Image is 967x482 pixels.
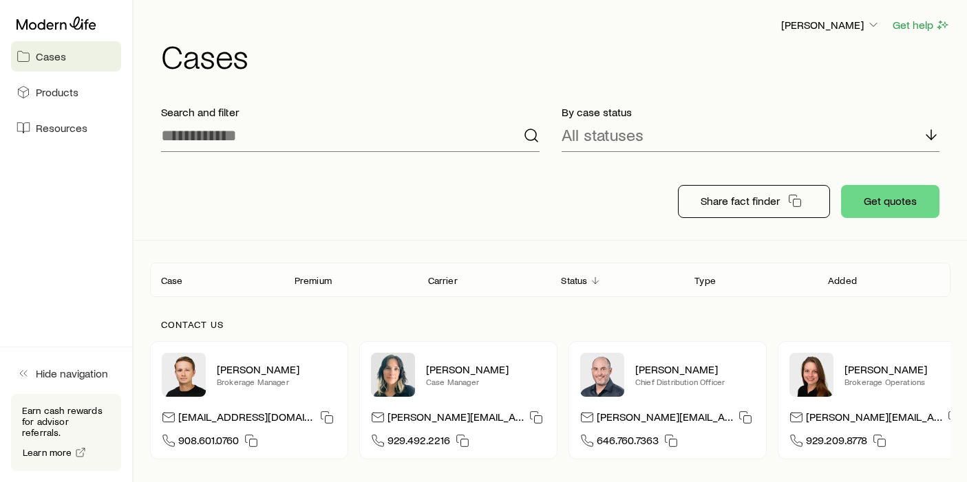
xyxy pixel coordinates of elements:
img: Rich Loeffler [162,353,206,397]
span: 929.492.2216 [387,433,450,452]
button: Get quotes [841,185,939,218]
p: Status [561,275,587,286]
p: [EMAIL_ADDRESS][DOMAIN_NAME] [178,410,315,428]
p: [PERSON_NAME] [426,362,546,376]
p: Brokerage Operations [844,376,964,387]
button: Get help [892,17,950,33]
p: By case status [562,105,940,119]
p: Case [161,275,183,286]
span: 908.601.0760 [178,433,239,452]
button: Hide navigation [11,358,121,388]
p: Brokerage Manager [217,376,337,387]
span: Products [36,85,78,99]
span: Resources [36,121,87,135]
div: Client cases [150,263,950,297]
a: Resources [11,113,121,143]
p: Case Manager [426,376,546,387]
p: [PERSON_NAME] [635,362,755,376]
a: Products [11,77,121,107]
a: Cases [11,41,121,72]
p: Type [694,275,716,286]
p: [PERSON_NAME][EMAIL_ADDRESS][DOMAIN_NAME] [387,410,524,428]
button: Share fact finder [678,185,830,218]
p: [PERSON_NAME][EMAIL_ADDRESS][DOMAIN_NAME] [597,410,733,428]
p: [PERSON_NAME][EMAIL_ADDRESS][DOMAIN_NAME] [806,410,942,428]
span: 929.209.8778 [806,433,867,452]
p: Contact us [161,319,939,330]
p: Share fact finder [701,194,780,208]
p: Earn cash rewards for advisor referrals. [22,405,110,438]
span: Hide navigation [36,366,108,380]
p: Chief Distribution Officer [635,376,755,387]
p: Premium [295,275,332,286]
img: Ellen Wall [789,353,833,397]
button: [PERSON_NAME] [780,17,881,34]
img: Lisette Vega [371,353,415,397]
span: 646.760.7363 [597,433,659,452]
p: All statuses [562,125,644,144]
p: Added [828,275,857,286]
p: [PERSON_NAME] [217,362,337,376]
p: [PERSON_NAME] [844,362,964,376]
p: [PERSON_NAME] [781,18,880,32]
span: Cases [36,50,66,63]
h1: Cases [161,39,950,72]
div: Earn cash rewards for advisor referrals.Learn more [11,394,121,471]
span: Learn more [23,448,72,457]
p: Search and filter [161,105,540,119]
p: Carrier [428,275,458,286]
img: Dan Pierson [580,353,624,397]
